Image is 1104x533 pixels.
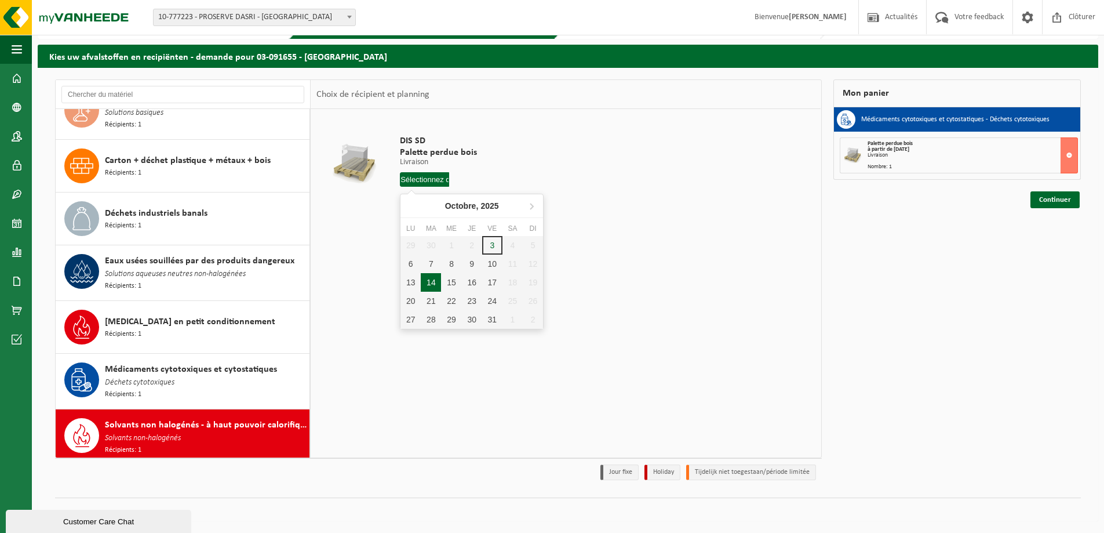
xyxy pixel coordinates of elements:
span: [MEDICAL_DATA] en petit conditionnement [105,315,275,329]
div: 21 [421,292,441,310]
div: 27 [400,310,421,329]
button: Solvants non halogénés - à haut pouvoir calorifique en petits emballages (<200L) Solvants non-hal... [56,409,310,465]
span: DIS SD [400,135,498,147]
span: Récipients: 1 [105,281,141,292]
button: Déchets industriels banals Récipients: 1 [56,193,310,245]
span: Récipients: 1 [105,220,141,231]
div: 16 [462,273,482,292]
span: Carton + déchet plastique + métaux + bois [105,154,271,168]
div: Me [441,223,461,234]
span: Palette perdue bois [868,140,913,147]
div: Choix de récipient et planning [311,80,435,109]
span: Solvants non-halogénés [105,432,181,445]
span: Récipients: 1 [105,168,141,179]
div: 13 [400,273,421,292]
span: Solutions basiques [105,107,163,119]
span: Récipients: 1 [105,445,141,456]
strong: à partir de [DATE] [868,146,909,153]
div: 22 [441,292,461,310]
div: Ve [482,223,502,234]
input: Chercher du matériel [61,86,304,103]
span: 10-777223 - PROSERVE DASRI - PARIS 12EME ARRONDISSEMENT [154,9,355,26]
span: Déchets industriels banals [105,206,207,220]
span: Déchets cytotoxiques [105,376,174,389]
span: Médicaments cytotoxiques et cytostatiques [105,362,277,376]
div: 8 [441,255,461,273]
span: 10-777223 - PROSERVE DASRI - PARIS 12EME ARRONDISSEMENT [153,9,356,26]
div: 28 [421,310,441,329]
h2: Kies uw afvalstoffen en recipiënten - demande pour 03-091655 - [GEOGRAPHIC_DATA] [38,45,1098,67]
div: 9 [462,255,482,273]
span: Solutions aqueuses neutres non-halogénées [105,268,246,281]
div: Nombre: 1 [868,164,1078,170]
div: 30 [462,310,482,329]
div: Livraison [868,153,1078,158]
div: 24 [482,292,502,310]
div: 15 [441,273,461,292]
div: 31 [482,310,502,329]
div: 10 [482,255,502,273]
iframe: chat widget [6,507,194,533]
strong: [PERSON_NAME] [789,13,847,21]
button: Carton + déchet plastique + métaux + bois Récipients: 1 [56,140,310,193]
span: Récipients: 1 [105,389,141,400]
span: Récipients: 1 [105,119,141,130]
div: Lu [400,223,421,234]
div: Ma [421,223,441,234]
li: Jour fixe [600,465,639,480]
p: Livraison [400,158,498,166]
div: 6 [400,255,421,273]
div: 17 [482,273,502,292]
div: 7 [421,255,441,273]
div: Mon panier [833,79,1081,107]
i: 2025 [480,202,498,210]
a: Continuer [1030,191,1080,208]
button: [MEDICAL_DATA] en petit conditionnement Récipients: 1 [56,301,310,354]
div: Di [523,223,543,234]
div: 29 [441,310,461,329]
li: Holiday [644,465,680,480]
span: Solvants non halogénés - à haut pouvoir calorifique en petits emballages (<200L) [105,418,307,432]
span: Récipients: 1 [105,329,141,340]
button: Eaux usées souillées par des produits dangereux Solutions aqueuses neutres non-halogénées Récipie... [56,245,310,301]
span: Palette perdue bois [400,147,498,158]
li: Tijdelijk niet toegestaan/période limitée [686,465,816,480]
div: Sa [502,223,523,234]
div: Je [462,223,482,234]
div: 3 [482,236,502,255]
div: 23 [462,292,482,310]
h3: Médicaments cytotoxiques et cytostatiques - Déchets cytotoxiques [861,110,1050,129]
div: Octobre, [440,197,504,215]
button: Bases inorganiques liquide en petits emballages Solutions basiques Récipients: 1 [56,84,310,140]
button: Médicaments cytotoxiques et cytostatiques Déchets cytotoxiques Récipients: 1 [56,354,310,409]
div: 14 [421,273,441,292]
span: Eaux usées souillées par des produits dangereux [105,254,294,268]
div: 20 [400,292,421,310]
input: Sélectionnez date [400,172,449,187]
